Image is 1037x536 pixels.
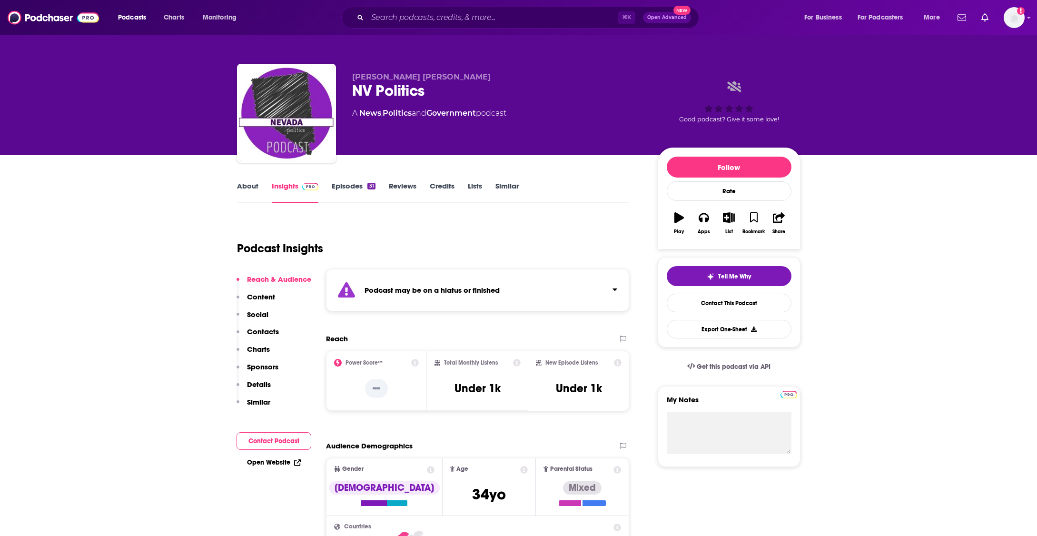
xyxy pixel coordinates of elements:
a: Similar [495,181,519,203]
button: Open AdvancedNew [643,12,691,23]
input: Search podcasts, credits, & more... [367,10,618,25]
button: Social [237,310,268,328]
a: Pro website [780,389,797,398]
strong: Podcast may be on a hiatus or finished [365,286,500,295]
button: Contacts [237,327,279,345]
a: Charts [158,10,190,25]
span: Open Advanced [647,15,687,20]
h2: Power Score™ [346,359,383,366]
span: Gender [342,466,364,472]
div: A podcast [352,108,506,119]
button: Similar [237,397,270,415]
h2: Total Monthly Listens [444,359,498,366]
h2: New Episode Listens [545,359,598,366]
p: Similar [247,397,270,407]
img: Podchaser - Follow, Share and Rate Podcasts [8,9,99,27]
h1: Podcast Insights [237,241,323,256]
div: Rate [667,181,791,201]
div: 31 [367,183,375,189]
button: Share [766,206,791,240]
span: Charts [164,11,184,24]
span: , [381,109,383,118]
span: [PERSON_NAME] [PERSON_NAME] [352,72,491,81]
a: Credits [430,181,454,203]
span: Podcasts [118,11,146,24]
img: Podchaser Pro [302,183,319,190]
span: 34 yo [472,485,506,504]
p: -- [365,379,388,398]
p: Content [247,292,275,301]
a: News [359,109,381,118]
h3: Under 1k [556,381,602,396]
span: and [412,109,426,118]
span: Monitoring [203,11,237,24]
h2: Audience Demographics [326,441,413,450]
span: Tell Me Why [718,273,751,280]
span: Age [456,466,468,472]
a: Reviews [389,181,416,203]
button: Export One-Sheet [667,320,791,338]
p: Sponsors [247,362,278,371]
a: InsightsPodchaser Pro [272,181,319,203]
svg: Add a profile image [1017,7,1025,15]
button: Bookmark [741,206,766,240]
section: Click to expand status details [326,269,630,311]
button: Show profile menu [1004,7,1025,28]
a: Contact This Podcast [667,294,791,312]
span: Good podcast? Give it some love! [679,116,779,123]
img: tell me why sparkle [707,273,714,280]
button: Charts [237,345,270,362]
button: Sponsors [237,362,278,380]
span: For Business [804,11,842,24]
div: List [725,229,733,235]
div: [DEMOGRAPHIC_DATA] [329,481,440,495]
a: Show notifications dropdown [954,10,970,26]
a: Politics [383,109,412,118]
button: tell me why sparkleTell Me Why [667,266,791,286]
span: Parental Status [550,466,593,472]
span: For Podcasters [858,11,903,24]
p: Charts [247,345,270,354]
div: Bookmark [742,229,765,235]
span: More [924,11,940,24]
button: Play [667,206,691,240]
p: Contacts [247,327,279,336]
button: open menu [196,10,249,25]
button: List [716,206,741,240]
p: Reach & Audience [247,275,311,284]
button: Content [237,292,275,310]
h2: Reach [326,334,348,343]
a: Lists [468,181,482,203]
span: Get this podcast via API [697,363,770,371]
p: Social [247,310,268,319]
button: open menu [851,10,917,25]
span: Logged in as tiffanymiller [1004,7,1025,28]
a: Get this podcast via API [680,355,779,378]
div: Search podcasts, credits, & more... [350,7,708,29]
p: Details [247,380,271,389]
button: open menu [798,10,854,25]
button: Details [237,380,271,397]
div: Play [674,229,684,235]
div: Apps [698,229,710,235]
a: Show notifications dropdown [978,10,992,26]
a: Open Website [247,458,301,467]
button: open menu [111,10,158,25]
img: NV Politics [239,66,334,161]
div: Mixed [563,481,602,495]
button: open menu [917,10,952,25]
label: My Notes [667,395,791,412]
button: Follow [667,157,791,178]
span: ⌘ K [618,11,635,24]
h3: Under 1k [454,381,501,396]
button: Contact Podcast [237,432,311,450]
img: User Profile [1004,7,1025,28]
img: Podchaser Pro [780,391,797,398]
a: Government [426,109,476,118]
a: About [237,181,258,203]
div: Good podcast? Give it some love! [658,72,800,131]
button: Reach & Audience [237,275,311,292]
span: Countries [344,524,371,530]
